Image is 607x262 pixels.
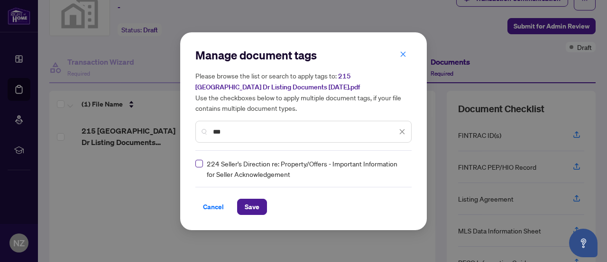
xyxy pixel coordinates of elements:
span: 224 Seller's Direction re: Property/Offers - Important Information for Seller Acknowledgement [207,158,406,179]
span: close [400,51,406,58]
h2: Manage document tags [195,48,412,63]
button: Save [237,199,267,215]
span: 215 [GEOGRAPHIC_DATA] Dr Listing Documents [DATE].pdf [195,72,360,91]
span: Cancel [203,199,224,214]
span: Save [245,199,259,214]
h5: Please browse the list or search to apply tags to: Use the checkboxes below to apply multiple doc... [195,70,412,113]
button: Cancel [195,199,231,215]
button: Open asap [569,229,598,257]
span: close [399,128,405,135]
